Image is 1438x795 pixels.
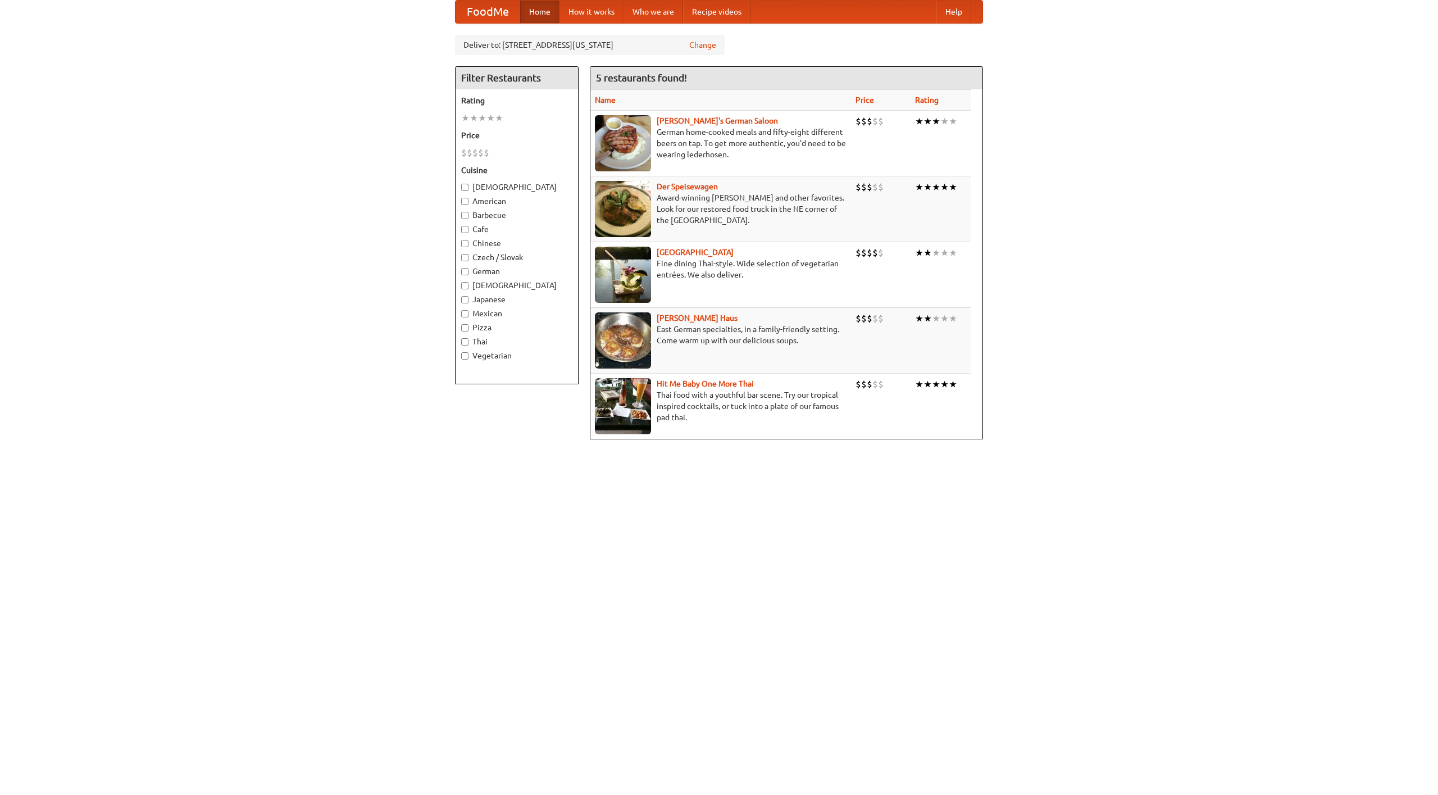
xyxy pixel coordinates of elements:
li: $ [878,115,884,128]
li: $ [867,115,872,128]
a: Who we are [624,1,683,23]
li: ★ [923,115,932,128]
input: Czech / Slovak [461,254,468,261]
li: $ [861,247,867,259]
input: Vegetarian [461,352,468,360]
label: German [461,266,572,277]
input: Cafe [461,226,468,233]
p: East German specialties, in a family-friendly setting. Come warm up with our delicious soups. [595,324,847,346]
li: ★ [949,115,957,128]
h5: Price [461,130,572,141]
li: $ [861,181,867,193]
li: $ [861,312,867,325]
li: ★ [923,181,932,193]
h5: Rating [461,95,572,106]
li: ★ [940,312,949,325]
img: babythai.jpg [595,378,651,434]
input: Japanese [461,296,468,303]
input: Pizza [461,324,468,331]
a: Help [936,1,971,23]
input: [DEMOGRAPHIC_DATA] [461,282,468,289]
li: $ [878,312,884,325]
label: Cafe [461,224,572,235]
h4: Filter Restaurants [456,67,578,89]
li: $ [867,247,872,259]
li: $ [484,147,489,159]
a: Hit Me Baby One More Thai [657,379,754,388]
li: $ [855,378,861,390]
a: Price [855,96,874,105]
li: ★ [940,378,949,390]
p: Fine dining Thai-style. Wide selection of vegetarian entrées. We also deliver. [595,258,847,280]
li: ★ [915,181,923,193]
img: satay.jpg [595,247,651,303]
img: speisewagen.jpg [595,181,651,237]
label: Thai [461,336,572,347]
li: $ [855,312,861,325]
label: Vegetarian [461,350,572,361]
li: ★ [940,115,949,128]
a: Rating [915,96,939,105]
li: ★ [940,181,949,193]
input: American [461,198,468,205]
input: Chinese [461,240,468,247]
a: [PERSON_NAME] Haus [657,314,738,322]
p: German home-cooked meals and fifty-eight different beers on tap. To get more authentic, you'd nee... [595,126,847,160]
li: ★ [461,112,470,124]
li: $ [861,378,867,390]
input: German [461,268,468,275]
li: ★ [949,181,957,193]
li: $ [855,115,861,128]
li: ★ [932,181,940,193]
li: ★ [932,378,940,390]
div: Deliver to: [STREET_ADDRESS][US_STATE] [455,35,725,55]
label: Mexican [461,308,572,319]
li: ★ [915,378,923,390]
label: American [461,196,572,207]
li: $ [867,312,872,325]
input: Thai [461,338,468,346]
label: Barbecue [461,210,572,221]
li: $ [478,147,484,159]
li: ★ [932,312,940,325]
a: How it works [559,1,624,23]
li: ★ [949,312,957,325]
ng-pluralize: 5 restaurants found! [596,72,687,83]
li: $ [872,312,878,325]
li: ★ [940,247,949,259]
a: [GEOGRAPHIC_DATA] [657,248,734,257]
li: ★ [478,112,486,124]
img: kohlhaus.jpg [595,312,651,369]
a: Change [689,39,716,51]
h5: Cuisine [461,165,572,176]
a: Der Speisewagen [657,182,718,191]
li: $ [855,181,861,193]
a: FoodMe [456,1,520,23]
a: Name [595,96,616,105]
li: ★ [949,247,957,259]
li: ★ [915,312,923,325]
label: Chinese [461,238,572,249]
li: ★ [495,112,503,124]
input: [DEMOGRAPHIC_DATA] [461,184,468,191]
a: Home [520,1,559,23]
img: esthers.jpg [595,115,651,171]
p: Thai food with a youthful bar scene. Try our tropical inspired cocktails, or tuck into a plate of... [595,389,847,423]
label: Japanese [461,294,572,305]
li: $ [872,181,878,193]
label: [DEMOGRAPHIC_DATA] [461,181,572,193]
li: ★ [915,115,923,128]
a: [PERSON_NAME]'s German Saloon [657,116,778,125]
li: ★ [923,312,932,325]
li: $ [472,147,478,159]
a: Recipe videos [683,1,750,23]
li: $ [867,378,872,390]
li: ★ [923,247,932,259]
input: Mexican [461,310,468,317]
li: $ [855,247,861,259]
